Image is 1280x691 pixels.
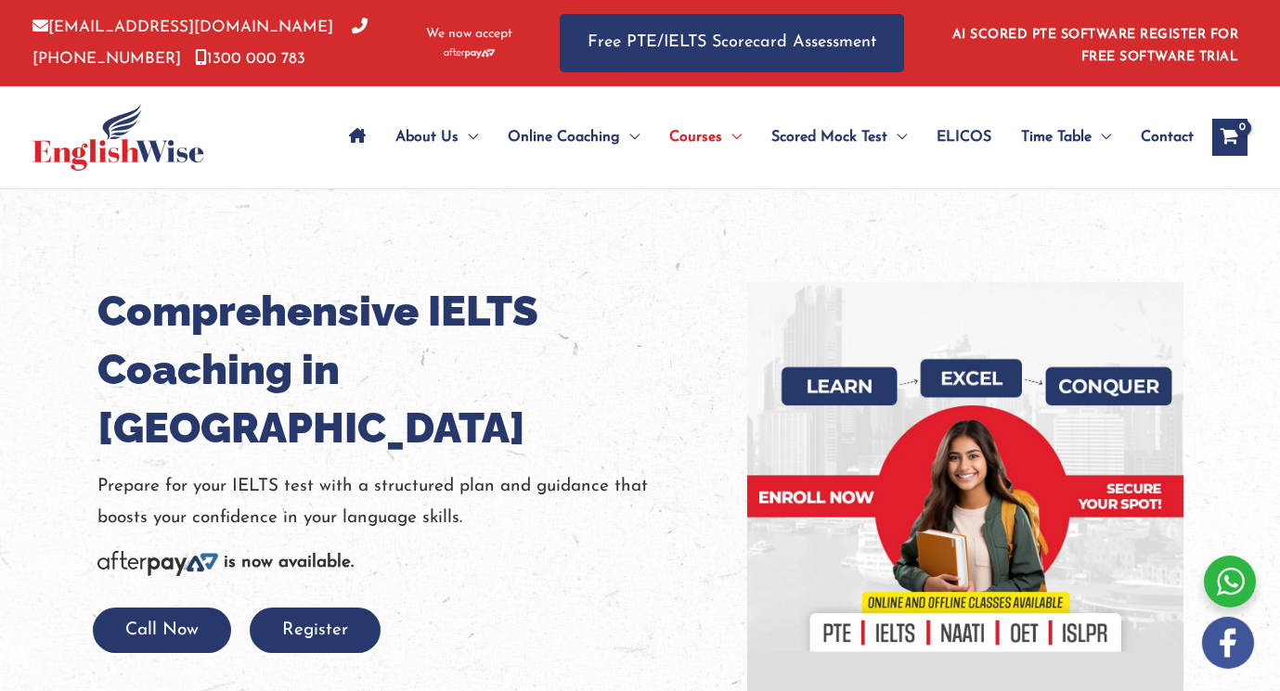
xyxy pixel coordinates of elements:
[756,105,922,170] a: Scored Mock TestMenu Toggle
[32,104,204,171] img: cropped-ew-logo
[32,19,333,35] a: [EMAIL_ADDRESS][DOMAIN_NAME]
[93,621,231,639] a: Call Now
[560,14,904,72] a: Free PTE/IELTS Scorecard Assessment
[771,105,887,170] span: Scored Mock Test
[224,554,354,571] b: is now available.
[334,105,1194,170] nav: Site Navigation: Main Menu
[93,608,231,653] button: Call Now
[952,28,1239,64] a: AI SCORED PTE SOFTWARE REGISTER FOR FREE SOFTWARE TRIAL
[195,51,305,67] a: 1300 000 783
[381,105,493,170] a: About UsMenu Toggle
[459,105,478,170] span: Menu Toggle
[937,105,991,170] span: ELICOS
[1126,105,1194,170] a: Contact
[1021,105,1092,170] span: Time Table
[444,48,495,58] img: Afterpay-Logo
[1006,105,1126,170] a: Time TableMenu Toggle
[97,282,719,457] h1: Comprehensive IELTS Coaching in [GEOGRAPHIC_DATA]
[1092,105,1111,170] span: Menu Toggle
[426,25,512,44] span: We now accept
[941,13,1248,73] aside: Header Widget 1
[922,105,1006,170] a: ELICOS
[250,608,381,653] button: Register
[250,621,381,639] a: Register
[1141,105,1194,170] span: Contact
[32,19,368,66] a: [PHONE_NUMBER]
[654,105,756,170] a: CoursesMenu Toggle
[395,105,459,170] span: About Us
[620,105,640,170] span: Menu Toggle
[493,105,654,170] a: Online CoachingMenu Toggle
[508,105,620,170] span: Online Coaching
[1212,119,1248,156] a: View Shopping Cart, empty
[722,105,742,170] span: Menu Toggle
[97,551,218,576] img: Afterpay-Logo
[887,105,907,170] span: Menu Toggle
[97,471,719,533] p: Prepare for your IELTS test with a structured plan and guidance that boosts your confidence in yo...
[1202,617,1254,669] img: white-facebook.png
[669,105,722,170] span: Courses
